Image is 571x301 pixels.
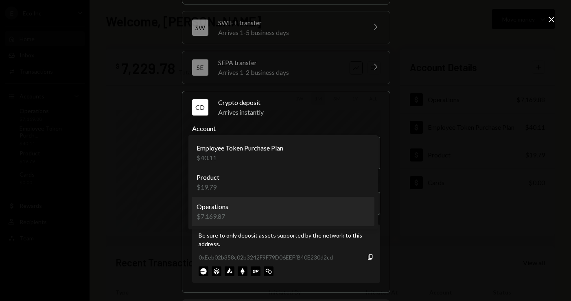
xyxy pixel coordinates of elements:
[218,18,361,28] div: SWIFT transfer
[218,98,380,107] div: Crypto deposit
[212,266,221,276] img: arbitrum-mainnet
[238,266,247,276] img: ethereum-mainnet
[199,231,374,248] div: Be sure to only deposit assets supported by the network to this address.
[218,107,380,117] div: Arrives instantly
[225,266,234,276] img: avalanche-mainnet
[197,212,228,221] div: $7,169.87
[264,266,273,276] img: polygon-mainnet
[218,68,361,77] div: Arrives 1-2 business days
[197,172,219,182] div: Product
[199,266,208,276] img: base-mainnet
[218,58,361,68] div: SEPA transfer
[192,99,208,116] div: CD
[197,182,219,192] div: $19.79
[197,153,283,163] div: $40.11
[199,253,333,262] div: 0xEeb02b358c02b3242F9F79D06EEFfB40E230d2cd
[192,59,208,76] div: SE
[251,266,260,276] img: optimism-mainnet
[197,143,283,153] div: Employee Token Purchase Plan
[192,20,208,36] div: SW
[192,124,380,133] label: Account
[197,202,228,212] div: Operations
[218,28,361,37] div: Arrives 1-5 business days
